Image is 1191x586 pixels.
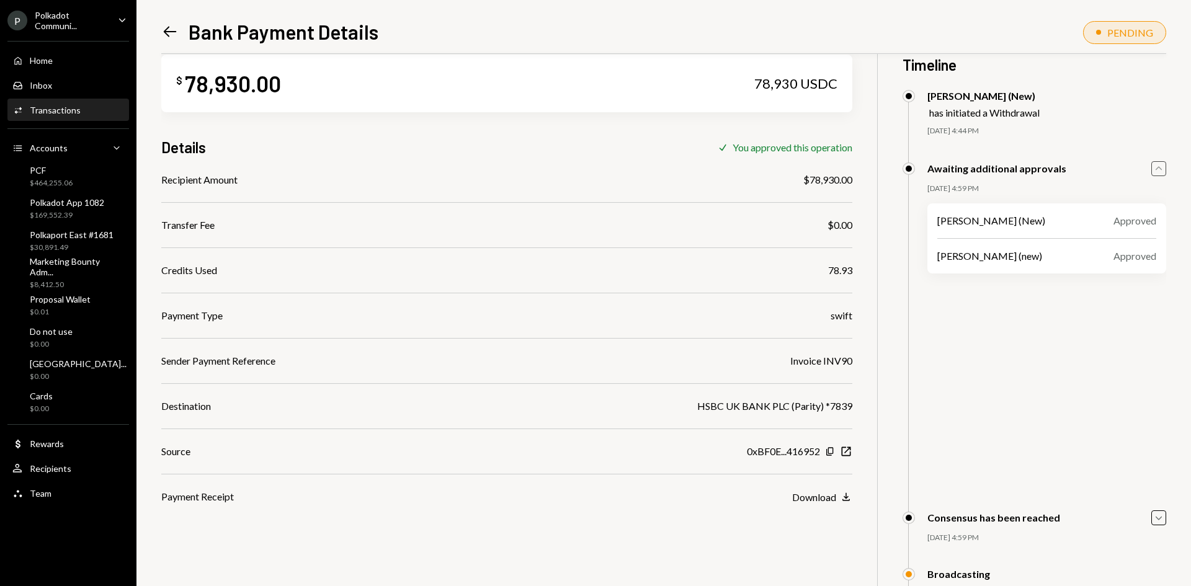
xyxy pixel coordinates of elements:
[30,326,73,337] div: Do not use
[30,339,73,350] div: $0.00
[831,308,852,323] div: swift
[792,491,852,504] button: Download
[937,213,1045,228] div: [PERSON_NAME] (New)
[189,19,378,44] h1: Bank Payment Details
[1113,249,1156,264] div: Approved
[937,249,1042,264] div: [PERSON_NAME] (new)
[929,107,1040,118] div: has initiated a Withdrawal
[733,141,852,153] div: You approved this operation
[747,444,820,459] div: 0xBF0E...416952
[7,74,129,96] a: Inbox
[927,568,990,580] div: Broadcasting
[30,229,114,240] div: Polkaport East #1681
[35,10,108,31] div: Polkadot Communi...
[7,136,129,159] a: Accounts
[30,307,91,317] div: $0.01
[30,463,71,474] div: Recipients
[7,290,129,320] a: Proposal Wallet$0.01
[7,11,27,30] div: P
[7,432,129,455] a: Rewards
[827,218,852,233] div: $0.00
[927,126,1166,136] div: [DATE] 4:44 PM
[1113,213,1156,228] div: Approved
[30,105,81,115] div: Transactions
[1107,27,1153,38] div: PENDING
[803,172,852,187] div: $78,930.00
[7,226,129,255] a: Polkaport East #1681$30,891.49
[927,533,1166,543] div: [DATE] 4:59 PM
[30,358,127,369] div: [GEOGRAPHIC_DATA]...
[30,391,53,401] div: Cards
[30,256,124,277] div: Marketing Bounty Adm...
[161,218,215,233] div: Transfer Fee
[30,178,73,189] div: $464,255.06
[828,263,852,278] div: 78.93
[7,457,129,479] a: Recipients
[176,74,182,87] div: $
[7,161,129,191] a: PCF$464,255.06
[161,137,206,158] h3: Details
[161,308,223,323] div: Payment Type
[927,184,1166,194] div: [DATE] 4:59 PM
[30,80,52,91] div: Inbox
[903,55,1166,75] h3: Timeline
[7,387,129,417] a: Cards$0.00
[30,438,64,449] div: Rewards
[927,162,1066,174] div: Awaiting additional approvals
[30,280,124,290] div: $8,412.50
[7,482,129,504] a: Team
[697,399,852,414] div: HSBC UK BANK PLC (Parity) *7839
[161,263,217,278] div: Credits Used
[30,242,114,253] div: $30,891.49
[161,399,211,414] div: Destination
[161,444,190,459] div: Source
[790,353,852,368] div: Invoice INV90
[7,322,129,352] a: Do not use$0.00
[30,143,68,153] div: Accounts
[161,489,234,504] div: Payment Receipt
[30,404,53,414] div: $0.00
[7,193,129,223] a: Polkadot App 1082$169,552.39
[7,99,129,121] a: Transactions
[185,69,281,97] div: 78,930.00
[30,165,73,175] div: PCF
[30,371,127,382] div: $0.00
[754,75,837,92] div: 78,930 USDC
[161,172,238,187] div: Recipient Amount
[30,294,91,304] div: Proposal Wallet
[7,258,129,288] a: Marketing Bounty Adm...$8,412.50
[30,197,104,208] div: Polkadot App 1082
[30,210,104,221] div: $169,552.39
[927,512,1060,523] div: Consensus has been reached
[7,49,129,71] a: Home
[7,355,132,384] a: [GEOGRAPHIC_DATA]...$0.00
[927,90,1040,102] div: [PERSON_NAME] (New)
[161,353,275,368] div: Sender Payment Reference
[30,55,53,66] div: Home
[30,488,51,499] div: Team
[792,491,836,503] div: Download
